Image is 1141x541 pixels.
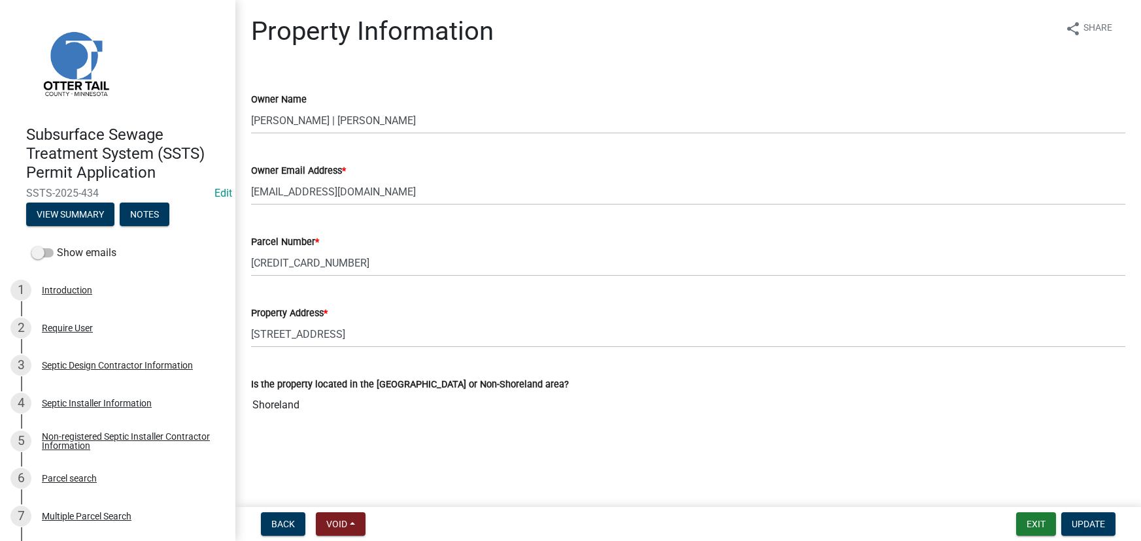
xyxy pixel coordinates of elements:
div: Require User [42,323,93,333]
label: Property Address [251,309,328,318]
div: 1 [10,280,31,301]
label: Owner Email Address [251,167,346,176]
h4: Subsurface Sewage Treatment System (SSTS) Permit Application [26,125,225,182]
button: shareShare [1055,16,1123,41]
span: Update [1072,519,1105,529]
button: Exit [1016,512,1056,536]
span: Back [271,519,295,529]
div: Parcel search [42,474,97,483]
div: 2 [10,318,31,338]
a: Edit [214,187,232,199]
div: 4 [10,393,31,414]
wm-modal-confirm: Notes [120,210,169,221]
div: Septic Installer Information [42,399,152,408]
div: 7 [10,506,31,527]
img: Otter Tail County, Minnesota [26,14,124,112]
button: Void [316,512,366,536]
div: 6 [10,468,31,489]
i: share [1065,21,1081,37]
wm-modal-confirm: Summary [26,210,114,221]
button: View Summary [26,203,114,226]
label: Is the property located in the [GEOGRAPHIC_DATA] or Non-Shoreland area? [251,380,569,389]
span: SSTS-2025-434 [26,187,209,199]
button: Update [1061,512,1115,536]
h1: Property Information [251,16,494,47]
label: Show emails [31,245,116,261]
div: Introduction [42,286,92,295]
div: 3 [10,355,31,376]
div: Non-registered Septic Installer Contractor Information [42,432,214,450]
div: Septic Design Contractor Information [42,361,193,370]
div: Multiple Parcel Search [42,512,131,521]
button: Notes [120,203,169,226]
label: Parcel Number [251,238,319,247]
span: Void [326,519,347,529]
div: 5 [10,431,31,451]
span: Share [1083,21,1112,37]
wm-modal-confirm: Edit Application Number [214,187,232,199]
button: Back [261,512,305,536]
label: Owner Name [251,95,307,105]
